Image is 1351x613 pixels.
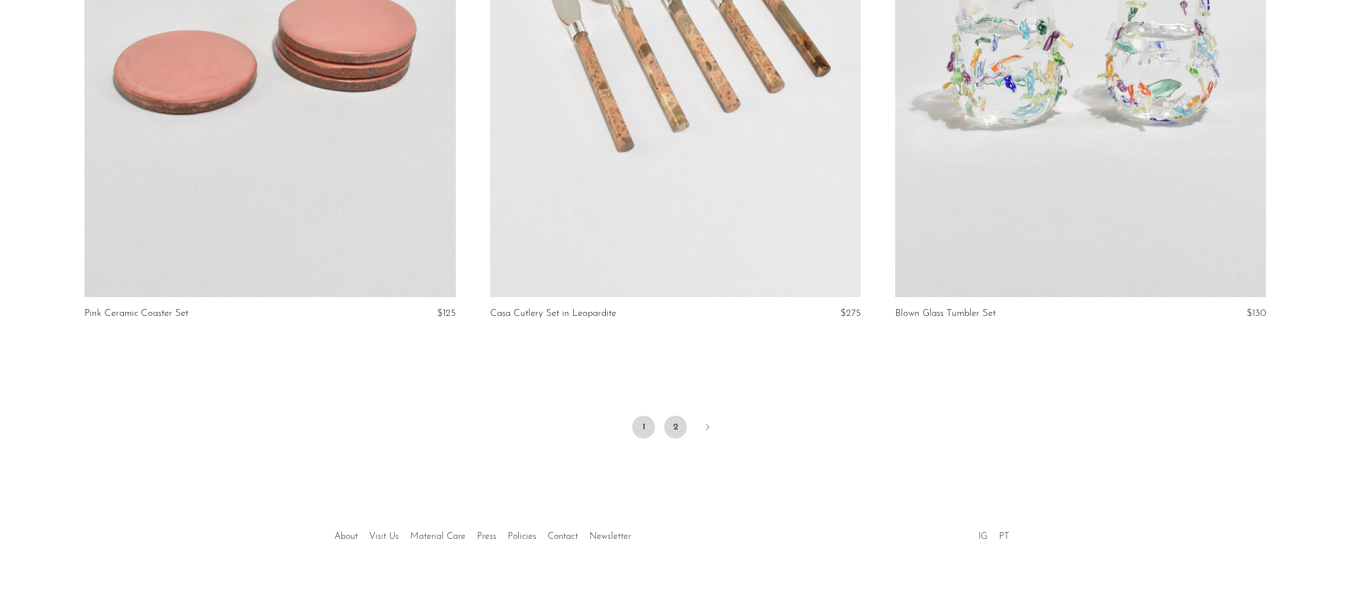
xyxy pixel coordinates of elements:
a: Press [477,532,496,541]
a: IG [978,532,988,541]
a: Policies [508,532,536,541]
a: Next [696,416,719,441]
a: About [334,532,358,541]
span: 1 [632,416,655,439]
a: Casa Cutlery Set in Leopardite [490,308,616,319]
span: $275 [840,308,861,318]
a: Material Care [410,532,466,541]
a: Blown Glass Tumbler Set [895,308,996,319]
a: 2 [664,416,687,439]
a: PT [999,532,1009,541]
ul: Social Medias [973,523,1015,545]
a: Contact [548,532,578,541]
a: Visit Us [369,532,399,541]
a: Pink Ceramic Coaster Set [84,308,188,319]
span: $125 [437,308,456,318]
span: $130 [1247,308,1266,318]
ul: Quick links [329,523,637,545]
